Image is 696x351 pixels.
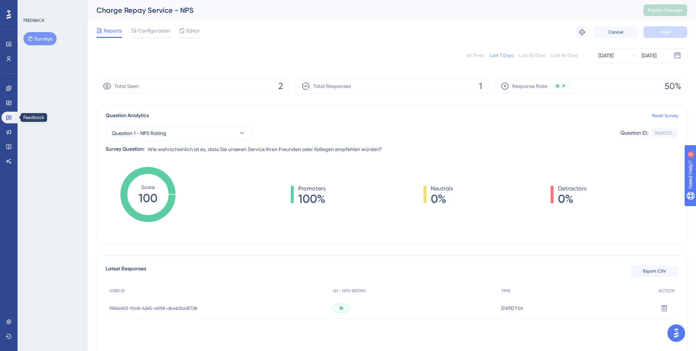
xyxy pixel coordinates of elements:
[643,26,687,38] button: Save
[106,126,252,140] button: Question 1 - NPS Rating
[148,145,382,154] span: Wie wahrscheinlich ist es, dass Sie unseren Service Ihren Freunden oder Kollegen empfehlen würden?
[17,2,46,11] span: Need Help?
[114,82,139,90] span: Total Seen
[467,53,484,58] div: All Times
[141,184,155,190] tspan: Score
[658,288,674,294] span: ACTION
[598,51,613,60] div: [DATE]
[631,265,678,277] button: Export CSV
[313,82,351,90] span: Total Responses
[665,80,681,92] span: 50%
[551,53,578,58] div: Last 90 Days
[106,265,146,278] span: Latest Responses
[96,5,625,15] div: Charge Repay Service - NPS
[501,288,510,294] span: TIME
[479,80,482,92] span: 1
[298,184,326,193] span: Promoters
[642,51,657,60] div: [DATE]
[23,32,57,45] button: Surveys
[654,130,675,136] div: 1fb8f033...
[648,7,683,13] span: Publish Changes
[333,288,366,294] span: Q1 - NPS RATING
[109,305,197,311] span: 1924b605-f0c8-42e5-a058-db4b12ad5728
[23,18,45,23] div: FEEDBACK
[558,193,586,205] span: 0%
[555,83,559,89] span: 18
[558,184,586,193] span: Detractors
[298,193,326,205] span: 100%
[104,26,122,35] span: Reports
[51,4,53,9] div: 6
[501,305,523,311] span: [DATE] 7:06
[138,26,170,35] span: Configuration
[594,26,638,38] button: Cancel
[431,193,453,205] span: 0%
[112,129,166,138] span: Question 1 - NPS Rating
[138,191,157,205] tspan: 100
[519,53,545,58] div: Last 30 Days
[186,26,200,35] span: Editor
[652,113,678,119] a: Reset Survey
[109,288,125,294] span: USER ID
[106,145,145,154] div: Survey Question:
[660,29,670,35] span: Save
[490,53,513,58] div: Last 7 Days
[608,29,623,35] span: Cancel
[278,80,283,92] span: 2
[665,322,687,344] iframe: UserGuiding AI Assistant Launcher
[339,305,343,311] span: 10
[512,82,547,90] span: Response Rate
[620,128,648,138] div: Question ID:
[643,268,666,274] span: Export CSV
[643,4,687,16] button: Publish Changes
[431,184,453,193] span: Neutrals
[106,111,149,120] span: Question Analytics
